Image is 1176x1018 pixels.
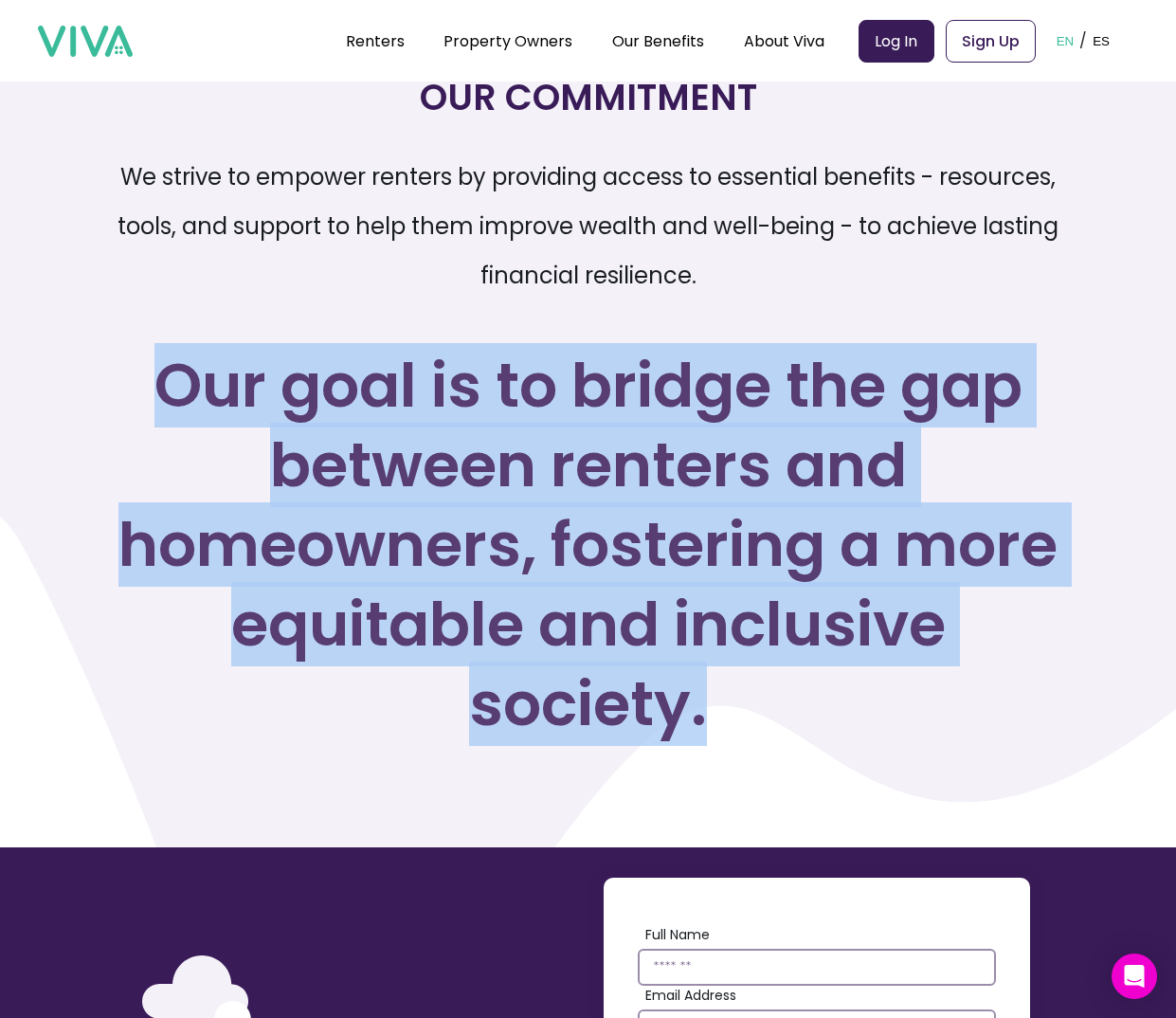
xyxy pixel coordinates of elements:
div: Our Benefits [612,17,704,64]
label: Full Name [645,925,996,945]
h2: Our Commitment [114,73,1062,122]
p: We strive to empower renters by providing access to essential benefits - resources, tools, and su... [114,153,1062,300]
h3: Our goal is to bridge the gap between renters and homeowners, fostering a more equitable and incl... [114,346,1062,744]
p: / [1079,27,1087,55]
div: Open Intercom Messenger [1112,954,1157,999]
a: Renters [346,30,405,52]
button: ES [1087,11,1115,70]
a: Sign Up [946,20,1036,63]
div: About Viva [744,17,824,64]
a: Log In [859,20,934,63]
button: EN [1051,11,1080,70]
label: Email Address [645,986,996,1006]
a: Property Owners [443,30,572,52]
img: viva [38,26,133,58]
